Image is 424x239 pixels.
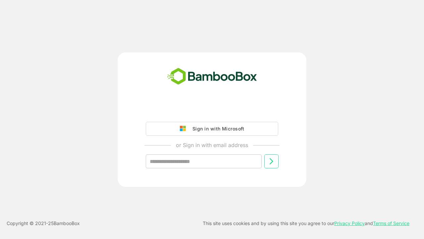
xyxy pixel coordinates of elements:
p: This site uses cookies and by using this site you agree to our and [203,219,409,227]
p: Copyright © 2021- 25 BambooBox [7,219,80,227]
a: Privacy Policy [334,220,365,226]
img: bamboobox [164,66,261,88]
div: Sign in with Microsoft [189,124,244,133]
p: or Sign in with email address [176,141,248,149]
img: google [180,126,189,132]
a: Terms of Service [373,220,409,226]
button: Sign in with Microsoft [146,122,278,136]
